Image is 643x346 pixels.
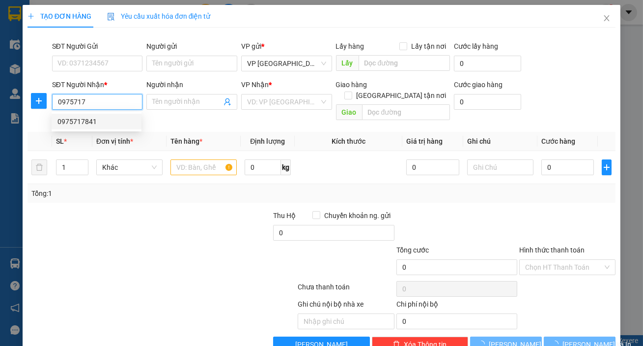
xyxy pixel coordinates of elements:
span: plus [602,163,611,171]
span: Chuyển khoản ng. gửi [320,210,394,221]
span: VP Yên Sở [247,56,326,71]
div: Ghi chú nội bộ nhà xe [298,299,394,314]
div: 0975717841 [52,114,141,129]
div: Người nhận [146,79,237,90]
span: Giao [336,104,362,120]
span: Thu Hộ [273,212,296,220]
span: close [603,14,611,22]
th: Ghi chú [463,132,537,151]
input: Cước lấy hàng [454,56,521,71]
input: Nhập ghi chú [298,314,394,329]
span: Định lượng [250,137,285,145]
span: Lấy tận nơi [407,41,450,52]
label: Cước lấy hàng [454,42,498,50]
div: Chưa thanh toán [297,282,395,299]
span: Yêu cầu xuất hóa đơn điện tử [107,12,211,20]
button: delete [31,159,47,175]
div: SĐT Người Nhận [52,79,143,90]
div: Chi phí nội bộ [396,299,517,314]
span: Khác [102,160,157,175]
input: Dọc đường [359,55,450,71]
span: kg [281,159,291,175]
span: plus [31,97,46,105]
input: VD: Bàn, Ghế [170,159,237,175]
label: Cước giao hàng [454,81,503,89]
span: Cước hàng [541,137,575,145]
span: Giao hàng [336,81,367,89]
div: Người gửi [146,41,237,52]
div: Tổng: 1 [31,188,249,199]
span: Đơn vị tính [96,137,133,145]
label: Hình thức thanh toán [519,246,585,254]
input: Ghi Chú [467,159,533,175]
div: VP gửi [241,41,332,52]
span: TẠO ĐƠN HÀNG [28,12,91,20]
button: plus [31,93,47,109]
span: Lấy hàng [336,42,364,50]
input: Cước giao hàng [454,94,521,110]
span: SL [56,137,64,145]
span: Tổng cước [396,246,429,254]
div: SĐT Người Gửi [52,41,143,52]
input: 0 [406,159,459,175]
input: Dọc đường [362,104,450,120]
span: Kích thước [332,137,365,145]
span: [GEOGRAPHIC_DATA] tận nơi [352,90,450,101]
button: plus [602,159,612,175]
button: Close [593,5,620,32]
span: plus [28,13,34,20]
span: user-add [224,98,231,106]
span: Tên hàng [170,137,202,145]
span: Giá trị hàng [406,137,443,145]
img: icon [107,13,115,21]
span: Lấy [336,55,359,71]
span: VP Nhận [241,81,269,89]
div: 0975717841 [57,116,136,127]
